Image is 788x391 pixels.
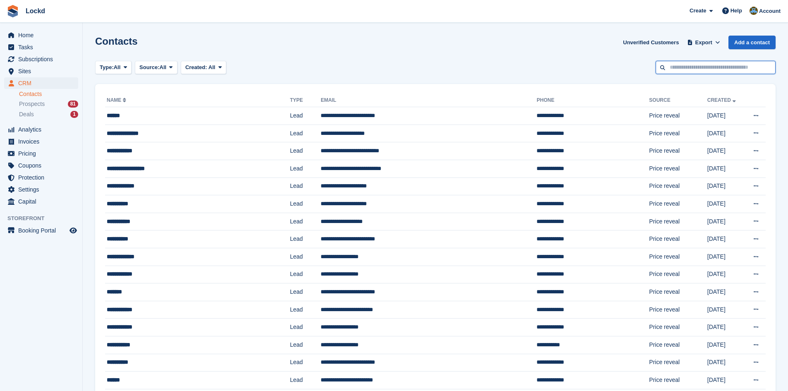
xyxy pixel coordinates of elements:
span: Protection [18,172,68,183]
td: Lead [290,248,321,266]
a: Lockd [22,4,48,18]
span: All [160,63,167,72]
a: menu [4,41,78,53]
a: menu [4,29,78,41]
td: [DATE] [707,319,745,336]
span: Sites [18,65,68,77]
td: Lead [290,319,321,336]
th: Type [290,94,321,107]
a: Add a contact [728,36,776,49]
a: menu [4,124,78,135]
a: menu [4,225,78,236]
span: CRM [18,77,68,89]
span: All [208,64,216,70]
td: [DATE] [707,336,745,354]
a: Contacts [19,90,78,98]
span: Created: [185,64,207,70]
a: menu [4,136,78,147]
span: Home [18,29,68,41]
td: [DATE] [707,195,745,213]
span: All [114,63,121,72]
span: Settings [18,184,68,195]
td: Lead [290,142,321,160]
td: [DATE] [707,283,745,301]
td: Lead [290,266,321,283]
span: Help [731,7,742,15]
td: Price reveal [649,372,707,389]
td: [DATE] [707,213,745,230]
a: menu [4,148,78,159]
td: Lead [290,230,321,248]
a: menu [4,160,78,171]
td: Price reveal [649,125,707,142]
td: [DATE] [707,142,745,160]
td: Lead [290,283,321,301]
span: Export [695,38,712,47]
td: [DATE] [707,125,745,142]
td: Price reveal [649,160,707,178]
td: [DATE] [707,354,745,372]
td: Lead [290,195,321,213]
span: Pricing [18,148,68,159]
span: Coupons [18,160,68,171]
a: Preview store [68,225,78,235]
a: menu [4,65,78,77]
td: Price reveal [649,107,707,125]
button: Created: All [181,61,226,74]
button: Export [685,36,722,49]
a: menu [4,77,78,89]
td: Lead [290,301,321,319]
img: Paul Budding [750,7,758,15]
td: Price reveal [649,248,707,266]
span: Capital [18,196,68,207]
a: Prospects 81 [19,100,78,108]
td: [DATE] [707,248,745,266]
th: Source [649,94,707,107]
td: Lead [290,178,321,195]
div: 81 [68,101,78,108]
td: Lead [290,336,321,354]
td: Price reveal [649,336,707,354]
span: Prospects [19,100,45,108]
td: Lead [290,372,321,389]
td: Lead [290,354,321,372]
a: Created [707,97,738,103]
td: Price reveal [649,230,707,248]
td: Lead [290,213,321,230]
span: Storefront [7,214,82,223]
span: Deals [19,110,34,118]
span: Invoices [18,136,68,147]
td: [DATE] [707,372,745,389]
td: Lead [290,107,321,125]
td: [DATE] [707,178,745,195]
td: Price reveal [649,319,707,336]
span: Tasks [18,41,68,53]
span: Source: [139,63,159,72]
span: Type: [100,63,114,72]
button: Type: All [95,61,132,74]
td: [DATE] [707,230,745,248]
td: [DATE] [707,266,745,283]
span: Create [690,7,706,15]
td: Price reveal [649,354,707,372]
a: Unverified Customers [620,36,682,49]
td: Price reveal [649,142,707,160]
a: menu [4,172,78,183]
td: Price reveal [649,301,707,319]
button: Source: All [135,61,177,74]
span: Account [759,7,781,15]
span: Subscriptions [18,53,68,65]
h1: Contacts [95,36,138,47]
a: Deals 1 [19,110,78,119]
td: [DATE] [707,160,745,178]
td: Lead [290,160,321,178]
td: Price reveal [649,195,707,213]
a: Name [107,97,128,103]
th: Email [321,94,537,107]
td: Lead [290,125,321,142]
td: Price reveal [649,213,707,230]
td: Price reveal [649,283,707,301]
a: menu [4,196,78,207]
span: Booking Portal [18,225,68,236]
div: 1 [70,111,78,118]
